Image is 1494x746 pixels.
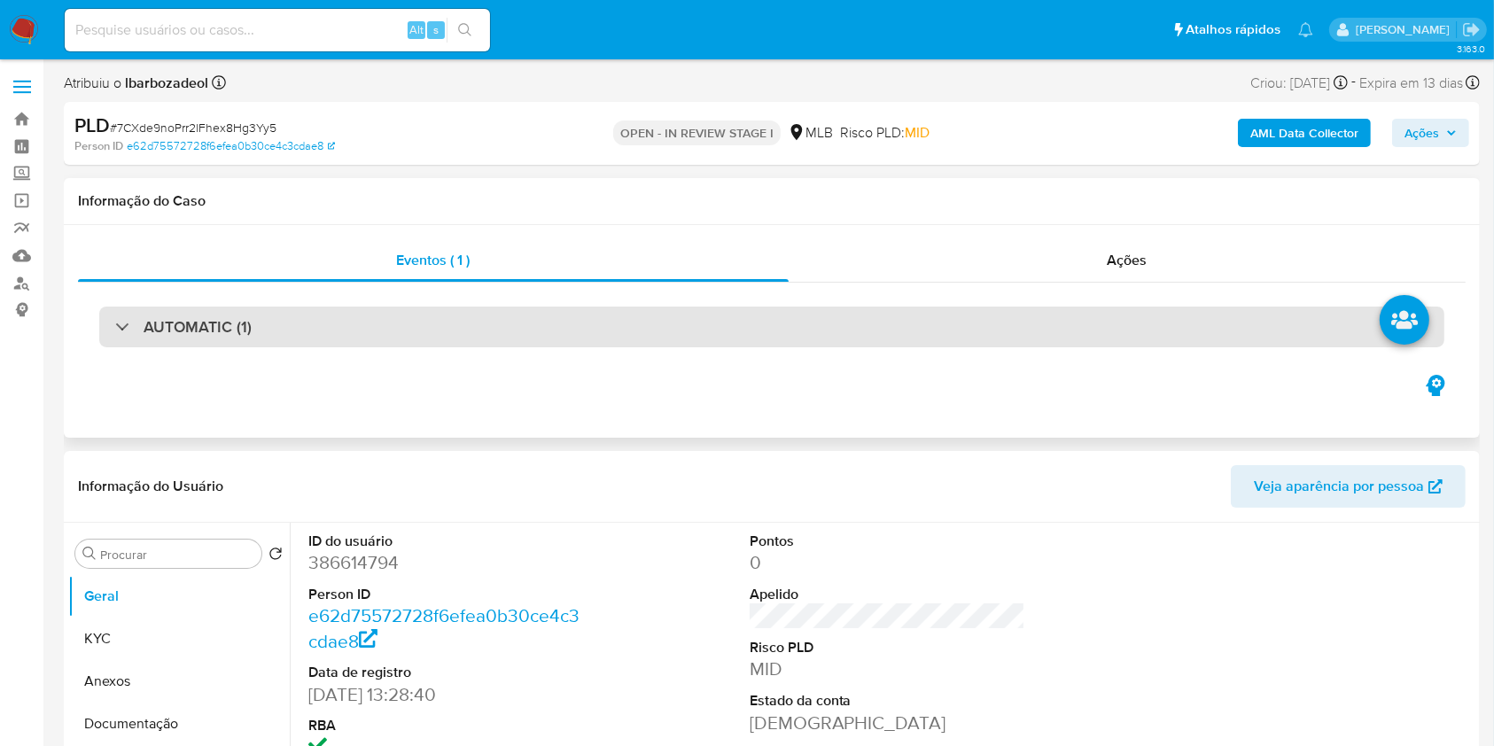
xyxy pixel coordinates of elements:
[750,657,1026,681] dd: MID
[64,74,208,93] span: Atribuiu o
[1356,21,1456,38] p: lucas.barboza@mercadolivre.com
[127,138,335,154] a: e62d75572728f6efea0b30ce4c3cdae8
[1250,119,1358,147] b: AML Data Collector
[1108,250,1148,270] span: Ações
[1298,22,1313,37] a: Notificações
[308,682,585,707] dd: [DATE] 13:28:40
[1250,71,1348,95] div: Criou: [DATE]
[100,547,254,563] input: Procurar
[788,123,833,143] div: MLB
[409,21,424,38] span: Alt
[1186,20,1280,39] span: Atalhos rápidos
[308,602,580,653] a: e62d75572728f6efea0b30ce4c3cdae8
[447,18,483,43] button: search-icon
[750,585,1026,604] dt: Apelido
[268,547,283,566] button: Retornar ao pedido padrão
[750,638,1026,657] dt: Risco PLD
[68,575,290,618] button: Geral
[110,119,276,136] span: # 7CXde9noPrr2lFhex8Hg3Yy5
[82,547,97,561] button: Procurar
[750,711,1026,735] dd: [DEMOGRAPHIC_DATA]
[144,317,252,337] h3: AUTOMATIC (1)
[74,111,110,139] b: PLD
[65,19,490,42] input: Pesquise usuários ou casos...
[1392,119,1469,147] button: Ações
[78,192,1466,210] h1: Informação do Caso
[74,138,123,154] b: Person ID
[78,478,223,495] h1: Informação do Usuário
[308,532,585,551] dt: ID do usuário
[433,21,439,38] span: s
[750,691,1026,711] dt: Estado da conta
[840,123,930,143] span: Risco PLD:
[750,532,1026,551] dt: Pontos
[68,660,290,703] button: Anexos
[308,585,585,604] dt: Person ID
[1359,74,1463,93] span: Expira em 13 dias
[308,663,585,682] dt: Data de registro
[68,703,290,745] button: Documentação
[68,618,290,660] button: KYC
[99,307,1444,347] div: AUTOMATIC (1)
[308,550,585,575] dd: 386614794
[397,250,471,270] span: Eventos ( 1 )
[1254,465,1424,508] span: Veja aparência por pessoa
[613,120,781,145] p: OPEN - IN REVIEW STAGE I
[1238,119,1371,147] button: AML Data Collector
[308,716,585,735] dt: RBA
[1462,20,1481,39] a: Sair
[750,550,1026,575] dd: 0
[905,122,930,143] span: MID
[1405,119,1439,147] span: Ações
[1351,71,1356,95] span: -
[121,73,208,93] b: lbarbozadeol
[1231,465,1466,508] button: Veja aparência por pessoa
